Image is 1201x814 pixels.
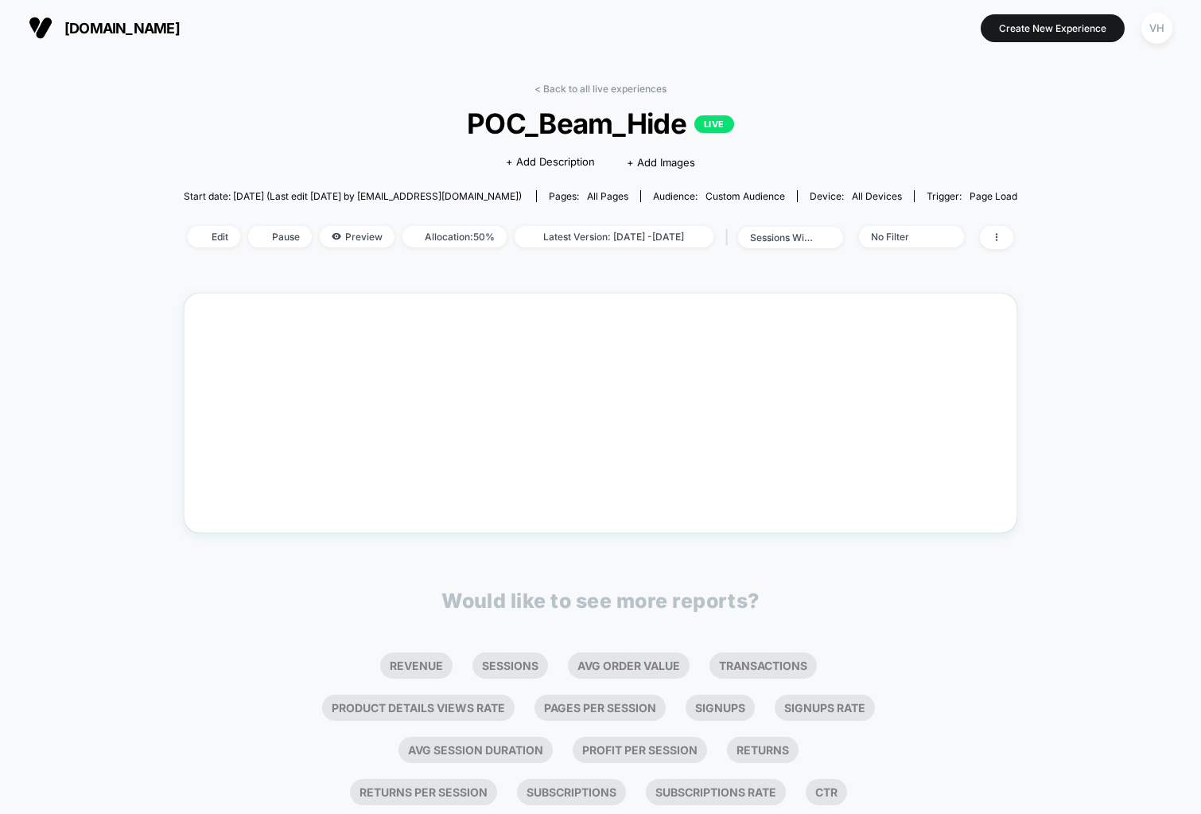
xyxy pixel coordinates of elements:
div: sessions with impression [750,232,814,243]
li: Transactions [709,652,817,679]
span: | [721,226,738,249]
span: all pages [587,190,628,202]
span: + Add Images [627,156,695,169]
span: Device: [797,190,914,202]
span: all devices [852,190,902,202]
li: Signups Rate [775,695,875,721]
div: No Filter [871,231,935,243]
li: Sessions [472,652,548,679]
span: + Add Description [506,154,595,170]
li: Avg Session Duration [398,737,553,763]
p: Would like to see more reports? [441,589,760,613]
span: Latest Version: [DATE] - [DATE] [515,226,713,247]
li: Revenue [380,652,453,679]
span: Edit [188,226,240,247]
span: Pause [248,226,312,247]
span: Start date: [DATE] (Last edit [DATE] by [EMAIL_ADDRESS][DOMAIN_NAME]) [184,190,522,202]
button: VH [1137,12,1177,45]
button: Create New Experience [981,14,1125,42]
button: [DOMAIN_NAME] [24,15,185,41]
span: Allocation: 50% [402,226,507,247]
li: Returns Per Session [350,779,497,805]
li: Returns [727,737,799,763]
li: Ctr [806,779,847,805]
div: Pages: [549,190,628,202]
span: Custom Audience [705,190,785,202]
span: Page Load [970,190,1017,202]
li: Subscriptions Rate [646,779,786,805]
li: Pages Per Session [534,695,666,721]
p: LIVE [694,115,734,133]
span: Preview [320,226,395,247]
img: Visually logo [29,16,52,40]
div: Trigger: [927,190,1017,202]
div: Audience: [653,190,785,202]
li: Avg Order Value [568,652,690,679]
li: Product Details Views Rate [322,695,515,721]
span: [DOMAIN_NAME] [64,20,180,37]
li: Profit Per Session [573,737,707,763]
li: Subscriptions [517,779,626,805]
div: VH [1141,13,1172,44]
a: < Back to all live experiences [534,83,667,95]
span: POC_Beam_Hide [226,107,976,140]
li: Signups [686,695,755,721]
